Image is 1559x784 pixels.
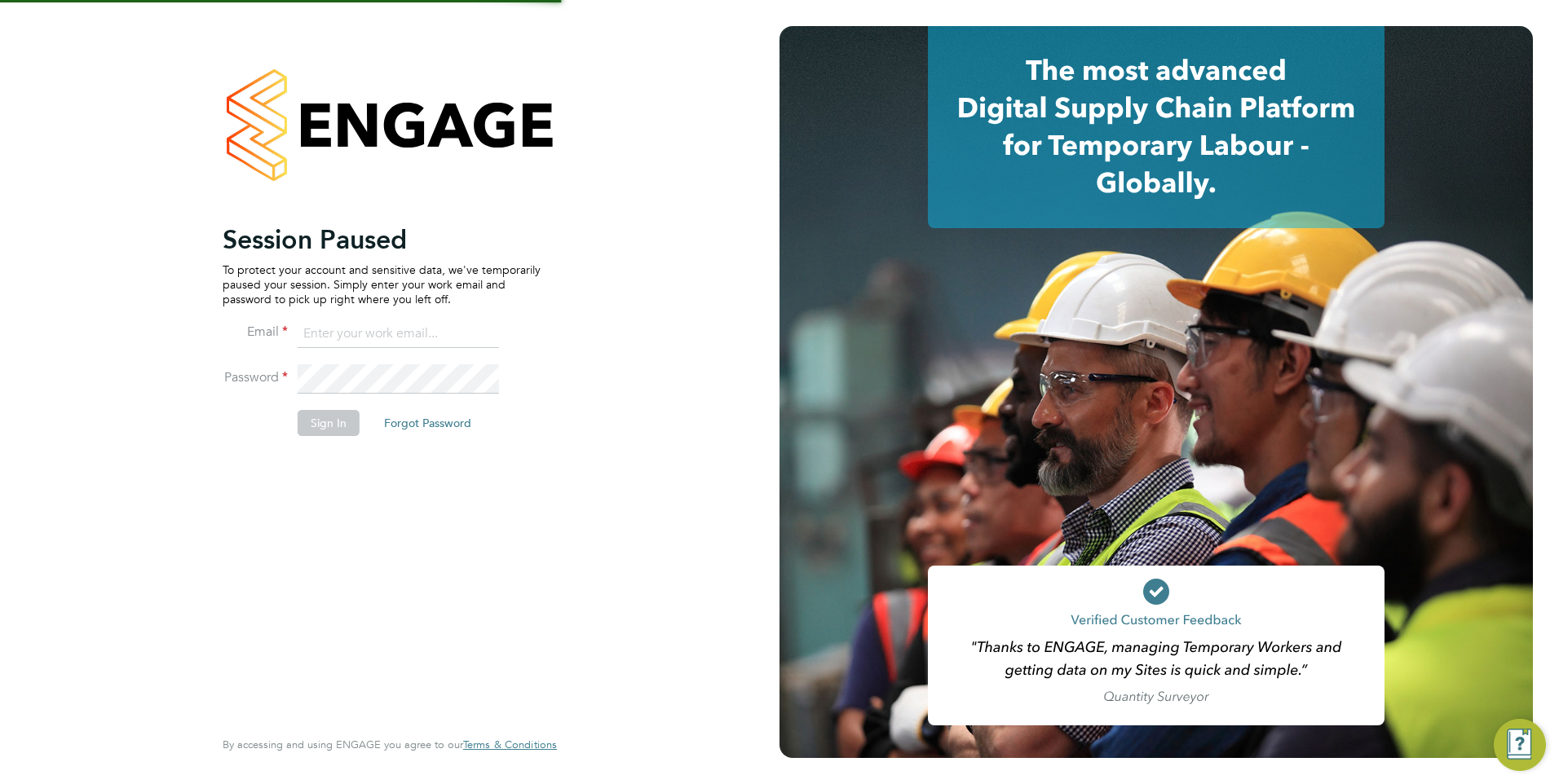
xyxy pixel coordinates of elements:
a: Terms & Conditions [463,738,557,751]
p: To protect your account and sensitive data, we've temporarily paused your session. Simply enter y... [223,262,541,307]
button: Engage Resource Center [1494,719,1546,771]
span: Terms & Conditions [463,738,557,751]
label: Email [223,324,288,341]
button: Forgot Password [371,410,484,436]
label: Password [223,369,288,386]
input: Enter your work email... [298,319,499,349]
h2: Session Paused [223,223,541,256]
button: Sign In [298,410,360,436]
span: By accessing and using ENGAGE you agree to our [223,738,557,751]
